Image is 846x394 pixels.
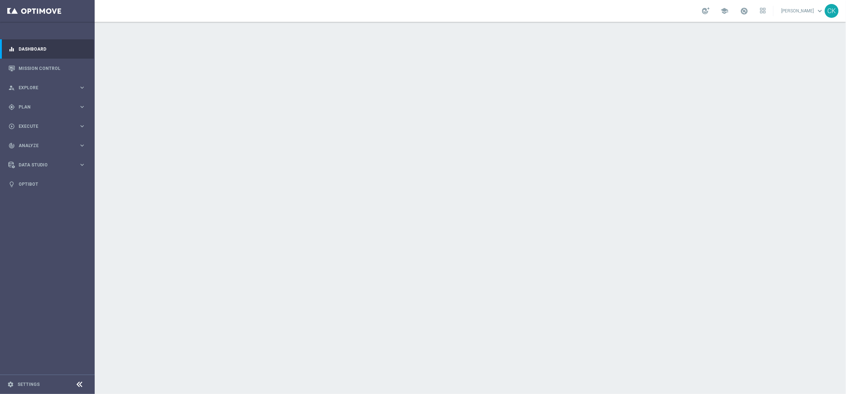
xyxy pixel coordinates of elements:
i: play_circle_outline [8,123,15,130]
div: Plan [8,104,79,110]
span: keyboard_arrow_down [816,7,824,15]
span: Analyze [19,143,79,148]
button: gps_fixed Plan keyboard_arrow_right [8,104,86,110]
div: CK [825,4,839,18]
div: Execute [8,123,79,130]
div: Optibot [8,174,86,194]
div: Explore [8,84,79,91]
div: Analyze [8,142,79,149]
button: Mission Control [8,66,86,71]
button: play_circle_outline Execute keyboard_arrow_right [8,123,86,129]
button: lightbulb Optibot [8,181,86,187]
div: Dashboard [8,39,86,59]
button: equalizer Dashboard [8,46,86,52]
span: Execute [19,124,79,129]
a: Mission Control [19,59,86,78]
span: Plan [19,105,79,109]
i: track_changes [8,142,15,149]
span: school [721,7,729,15]
i: keyboard_arrow_right [79,142,86,149]
span: Explore [19,86,79,90]
i: settings [7,381,14,388]
i: keyboard_arrow_right [79,161,86,168]
div: Mission Control [8,59,86,78]
span: Data Studio [19,163,79,167]
i: keyboard_arrow_right [79,103,86,110]
i: person_search [8,84,15,91]
i: equalizer [8,46,15,52]
a: [PERSON_NAME]keyboard_arrow_down [781,5,825,16]
a: Settings [17,382,40,387]
button: track_changes Analyze keyboard_arrow_right [8,143,86,149]
button: person_search Explore keyboard_arrow_right [8,85,86,91]
button: Data Studio keyboard_arrow_right [8,162,86,168]
i: lightbulb [8,181,15,188]
a: Optibot [19,174,86,194]
i: keyboard_arrow_right [79,123,86,130]
i: keyboard_arrow_right [79,84,86,91]
i: gps_fixed [8,104,15,110]
div: Data Studio [8,162,79,168]
a: Dashboard [19,39,86,59]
